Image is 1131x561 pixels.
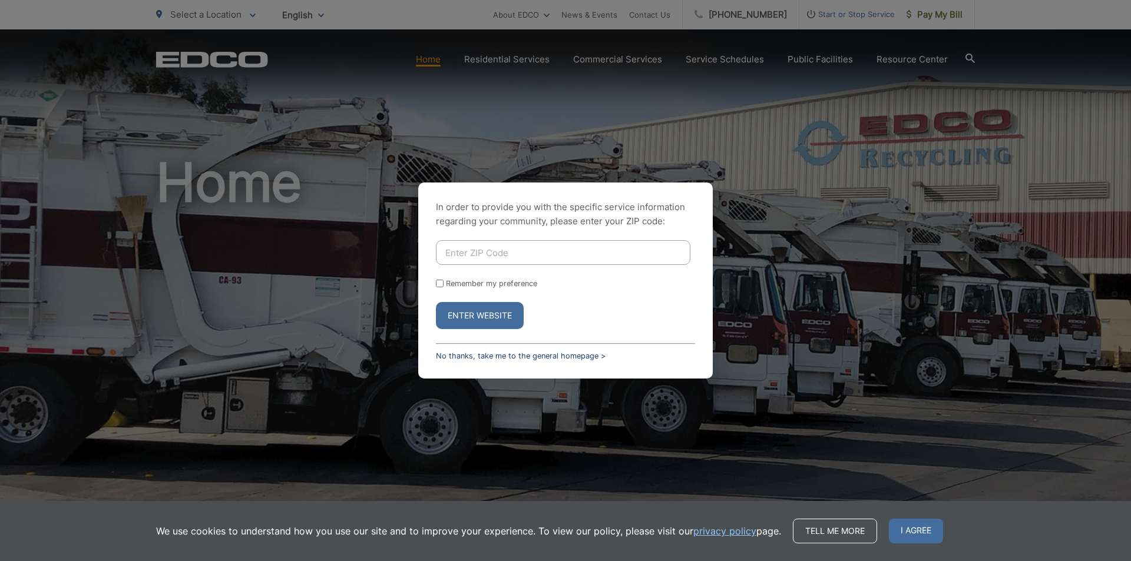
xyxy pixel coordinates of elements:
[436,240,690,265] input: Enter ZIP Code
[156,524,781,538] p: We use cookies to understand how you use our site and to improve your experience. To view our pol...
[693,524,756,538] a: privacy policy
[793,519,877,543] a: Tell me more
[436,200,695,228] p: In order to provide you with the specific service information regarding your community, please en...
[436,351,606,360] a: No thanks, take me to the general homepage >
[446,279,537,288] label: Remember my preference
[889,519,943,543] span: I agree
[436,302,524,329] button: Enter Website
